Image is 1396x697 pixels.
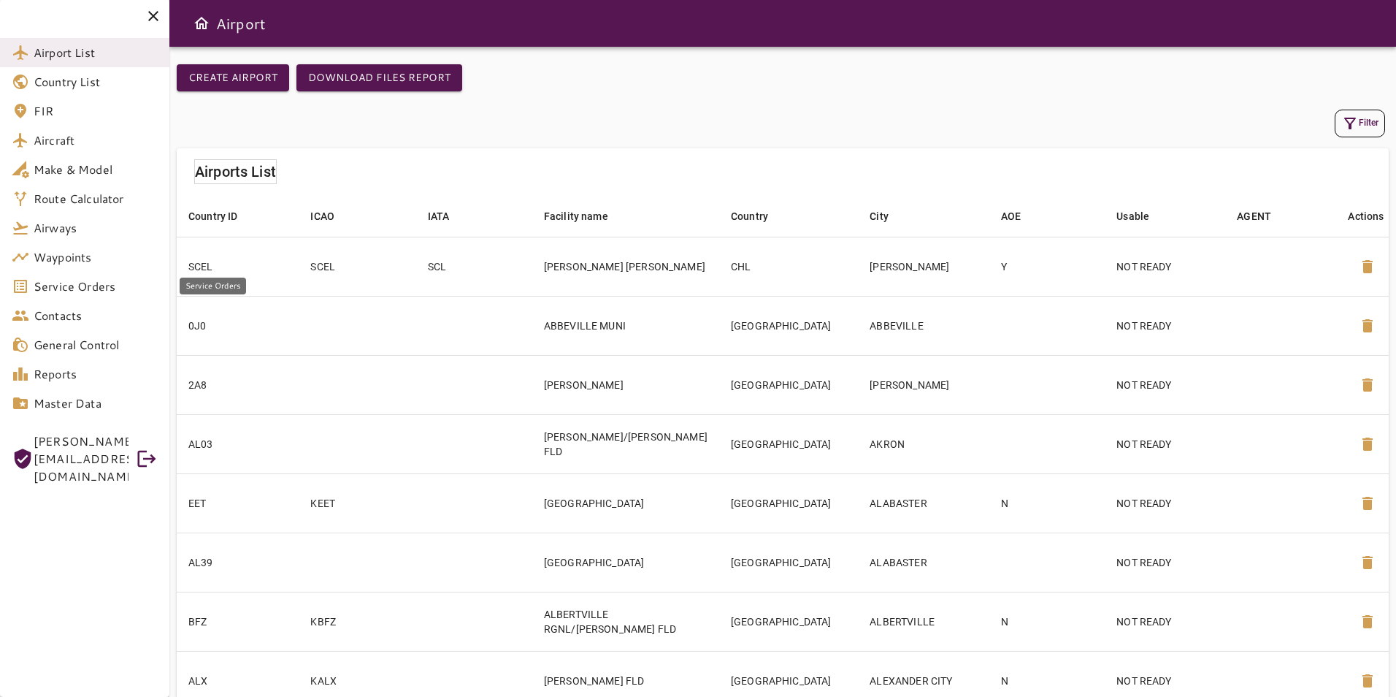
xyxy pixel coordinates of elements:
button: Delete Airport [1350,367,1385,403]
p: NOT READY [1116,259,1213,274]
button: Download Files Report [296,64,462,91]
span: City [870,207,908,225]
td: ALBERTVILLE RGNL/[PERSON_NAME] FLD [532,592,719,651]
span: Make & Model [34,161,158,178]
div: AGENT [1237,207,1271,225]
td: ALABASTER [858,473,989,533]
td: SCEL [299,237,415,296]
td: KBFZ [299,592,415,651]
div: Facility name [544,207,608,225]
div: ICAO [310,207,334,225]
span: delete [1359,554,1376,571]
button: Delete Airport [1350,427,1385,462]
span: delete [1359,317,1376,335]
span: Contacts [34,307,158,324]
span: Country [731,207,787,225]
td: ABBEVILLE [858,296,989,355]
button: Create airport [177,64,289,91]
button: Delete Airport [1350,249,1385,284]
button: Delete Airport [1350,308,1385,343]
td: [GEOGRAPHIC_DATA] [719,592,858,651]
td: 2A8 [177,355,299,414]
button: Delete Airport [1350,604,1385,639]
div: Country ID [188,207,238,225]
td: [PERSON_NAME] [PERSON_NAME] [532,237,719,296]
span: IATA [428,207,469,225]
button: Filter [1335,110,1385,137]
td: AL03 [177,414,299,473]
span: Airways [34,219,158,237]
span: AGENT [1237,207,1290,225]
span: Usable [1116,207,1168,225]
h6: Airports List [195,160,276,183]
td: Y [989,237,1105,296]
h6: Airport [216,12,266,35]
span: delete [1359,435,1376,453]
td: [GEOGRAPHIC_DATA] [719,473,858,533]
td: AKRON [858,414,989,473]
span: Master Data [34,395,158,412]
td: CHL [719,237,858,296]
p: NOT READY [1116,496,1213,511]
td: N [989,473,1105,533]
td: ABBEVILLE MUNI [532,296,719,355]
td: [PERSON_NAME] [532,355,719,414]
span: Aircraft [34,132,158,149]
span: AOE [1001,207,1040,225]
span: FIR [34,102,158,120]
span: delete [1359,672,1376,690]
td: [GEOGRAPHIC_DATA] [532,473,719,533]
p: NOT READY [1116,319,1213,333]
td: SCL [416,237,532,296]
button: Delete Airport [1350,486,1385,521]
span: [PERSON_NAME][EMAIL_ADDRESS][DOMAIN_NAME] [34,433,129,485]
p: NOT READY [1116,674,1213,688]
td: [GEOGRAPHIC_DATA] [532,533,719,592]
td: KEET [299,473,415,533]
p: NOT READY [1116,614,1213,629]
span: Airport List [34,44,158,61]
td: N [989,592,1105,651]
td: [GEOGRAPHIC_DATA] [719,414,858,473]
span: delete [1359,376,1376,394]
td: [PERSON_NAME] [858,237,989,296]
div: Country [731,207,768,225]
td: SCEL [177,237,299,296]
td: [GEOGRAPHIC_DATA] [719,533,858,592]
span: Service Orders [34,278,158,295]
td: ALABASTER [858,533,989,592]
td: [PERSON_NAME]/[PERSON_NAME] FLD [532,414,719,473]
span: Country ID [188,207,257,225]
span: General Control [34,336,158,354]
td: [GEOGRAPHIC_DATA] [719,355,858,414]
p: NOT READY [1116,555,1213,570]
span: Waypoints [34,248,158,266]
td: ALBERTVILLE [858,592,989,651]
span: ICAO [310,207,353,225]
div: Usable [1116,207,1149,225]
div: City [870,207,889,225]
td: 0J0 [177,296,299,355]
div: Service Orders [180,278,246,294]
p: NOT READY [1116,437,1213,452]
span: Route Calculator [34,190,158,207]
button: Delete Airport [1350,545,1385,580]
td: AL39 [177,533,299,592]
div: AOE [1001,207,1021,225]
td: BFZ [177,592,299,651]
span: delete [1359,258,1376,275]
span: delete [1359,613,1376,631]
span: Facility name [544,207,627,225]
span: Country List [34,73,158,91]
td: [PERSON_NAME] [858,355,989,414]
button: Open drawer [187,9,216,38]
td: [GEOGRAPHIC_DATA] [719,296,858,355]
td: EET [177,473,299,533]
span: Reports [34,365,158,383]
p: NOT READY [1116,378,1213,392]
span: delete [1359,495,1376,512]
div: IATA [428,207,450,225]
